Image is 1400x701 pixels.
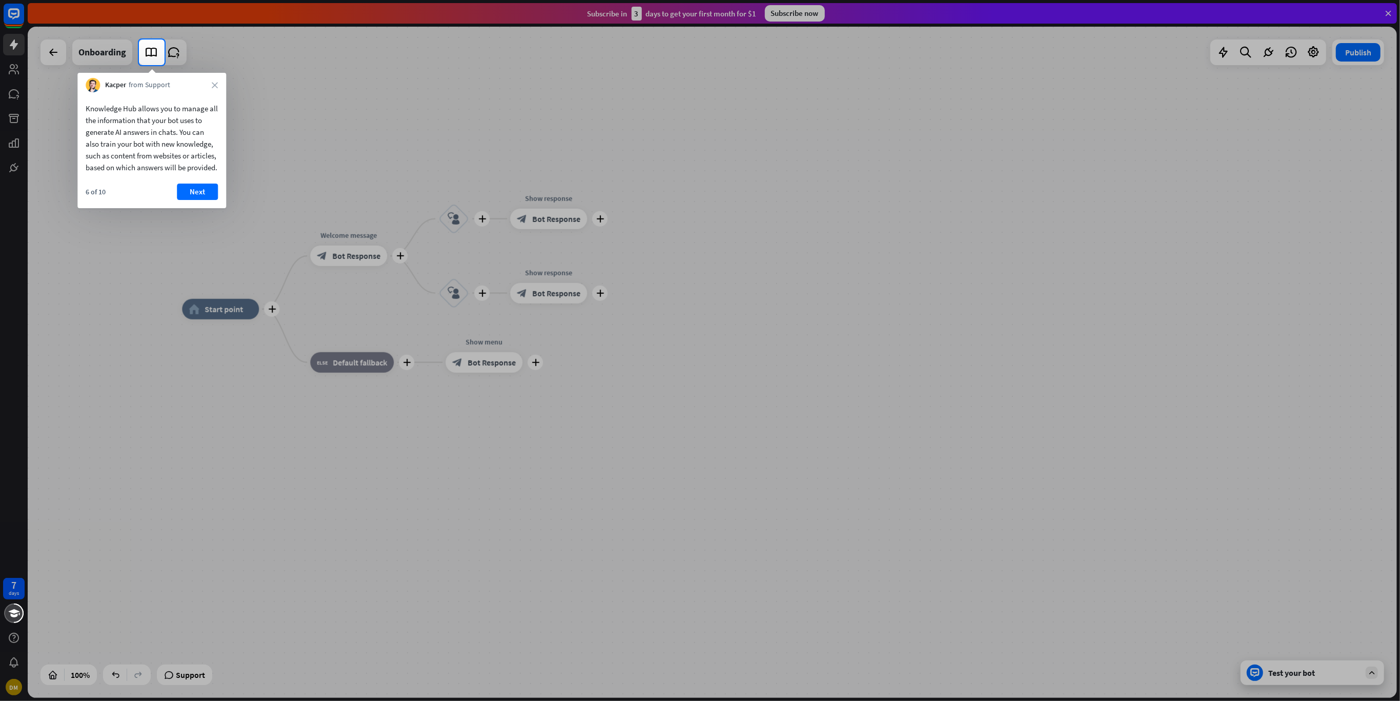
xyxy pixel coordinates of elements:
div: Knowledge Hub allows you to manage all the information that your bot uses to generate AI answers ... [86,103,218,173]
span: Kacper [105,80,126,90]
button: Next [177,184,218,200]
button: Open LiveChat chat widget [8,4,39,35]
span: from Support [129,80,170,90]
i: close [212,82,218,88]
div: 6 of 10 [86,187,106,196]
